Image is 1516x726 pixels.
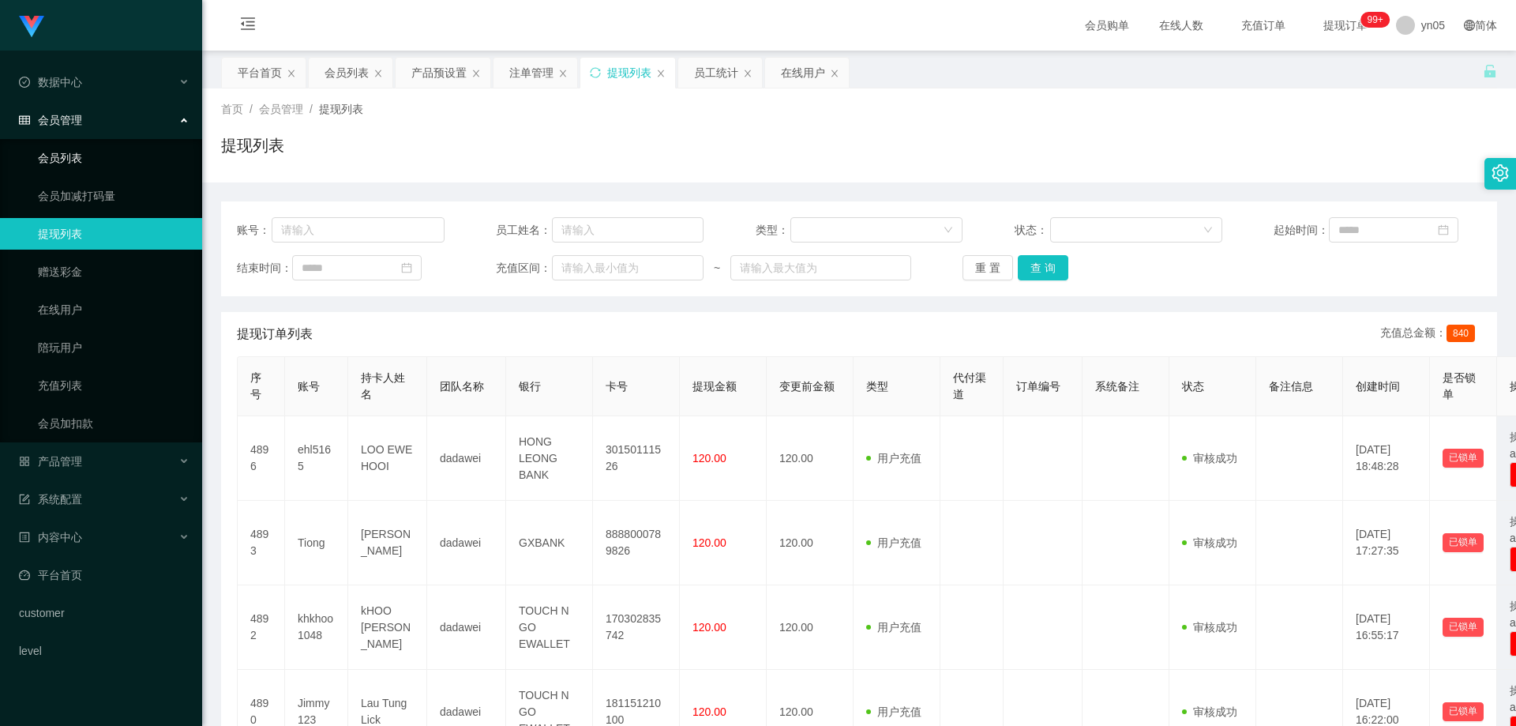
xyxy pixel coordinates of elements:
[19,493,82,506] span: 系统配置
[19,114,82,126] span: 会员管理
[1203,225,1213,236] i: 图标: down
[19,77,30,88] i: 图标: check-circle-o
[866,536,921,549] span: 用户充值
[944,225,953,236] i: 图标: down
[238,585,285,670] td: 4892
[1015,222,1050,239] span: 状态：
[19,559,189,591] a: 图标: dashboard平台首页
[221,103,243,115] span: 首页
[606,380,628,393] span: 卡号
[1443,371,1476,401] span: 是否锁单
[250,103,253,115] span: /
[38,256,189,288] a: 赠送彩金
[361,371,405,401] span: 持卡人姓名
[506,416,593,501] td: HONG LEONG BANK
[310,103,313,115] span: /
[1269,380,1313,393] span: 备注信息
[238,416,285,501] td: 4896
[866,452,921,465] span: 用户充值
[221,1,275,51] i: 图标: menu-fold
[1483,64,1497,78] i: 图标: unlock
[730,255,910,280] input: 请输入最大值为
[1360,12,1389,28] sup: 306
[509,58,553,88] div: 注单管理
[1018,255,1068,280] button: 查 询
[692,536,726,549] span: 120.00
[496,222,551,239] span: 员工姓名：
[866,380,888,393] span: 类型
[1182,380,1204,393] span: 状态
[1182,621,1237,634] span: 审核成功
[1356,380,1400,393] span: 创建时间
[694,58,738,88] div: 员工统计
[19,531,82,544] span: 内容中心
[298,380,320,393] span: 账号
[287,69,296,78] i: 图标: close
[348,501,427,585] td: [PERSON_NAME]
[593,501,680,585] td: 8888000789826
[250,371,261,401] span: 序号
[552,217,704,243] input: 请输入
[779,380,835,393] span: 变更前金额
[348,416,427,501] td: LOO EWE HOOI
[427,585,506,670] td: dadawei
[285,501,348,585] td: Tiong
[38,370,189,401] a: 充值列表
[221,134,284,157] h1: 提现列表
[237,325,313,344] span: 提现订单列表
[1380,325,1481,344] div: 充值总金额：
[692,452,726,465] span: 120.00
[38,218,189,250] a: 提现列表
[1095,380,1139,393] span: 系统备注
[237,260,292,276] span: 结束时间：
[1315,20,1375,31] span: 提现订单
[1343,585,1430,670] td: [DATE] 16:55:17
[519,380,541,393] span: 银行
[1343,501,1430,585] td: [DATE] 17:27:35
[1464,20,1475,31] i: 图标: global
[506,585,593,670] td: TOUCH N GO EWALLET
[401,262,412,273] i: 图标: calendar
[471,69,481,78] i: 图标: close
[692,705,726,718] span: 120.00
[552,255,704,280] input: 请输入最小值为
[1233,20,1293,31] span: 充值订单
[411,58,467,88] div: 产品预设置
[285,416,348,501] td: ehl5165
[866,621,921,634] span: 用户充值
[506,501,593,585] td: GXBANK
[1443,618,1484,637] button: 已锁单
[692,380,737,393] span: 提现金额
[1443,449,1484,468] button: 已锁单
[19,456,30,467] i: 图标: appstore-o
[963,255,1013,280] button: 重 置
[19,597,189,629] a: customer
[1274,222,1329,239] span: 起始时间：
[1182,452,1237,465] span: 审核成功
[38,180,189,212] a: 会员加减打码量
[259,103,303,115] span: 会员管理
[1443,533,1484,552] button: 已锁单
[19,635,189,667] a: level
[692,621,726,634] span: 120.00
[590,67,601,78] i: 图标: sync
[19,494,30,505] i: 图标: form
[558,69,568,78] i: 图标: close
[593,416,680,501] td: 30150111526
[1447,325,1475,342] span: 840
[19,532,30,543] i: 图标: profile
[593,585,680,670] td: 170302835742
[440,380,484,393] span: 团队名称
[767,501,854,585] td: 120.00
[38,332,189,363] a: 陪玩用户
[1151,20,1211,31] span: 在线人数
[427,416,506,501] td: dadawei
[756,222,791,239] span: 类型：
[38,142,189,174] a: 会员列表
[19,455,82,468] span: 产品管理
[1182,536,1237,549] span: 审核成功
[348,585,427,670] td: kHOO [PERSON_NAME]
[325,58,369,88] div: 会员列表
[953,371,986,401] span: 代付渠道
[767,416,854,501] td: 120.00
